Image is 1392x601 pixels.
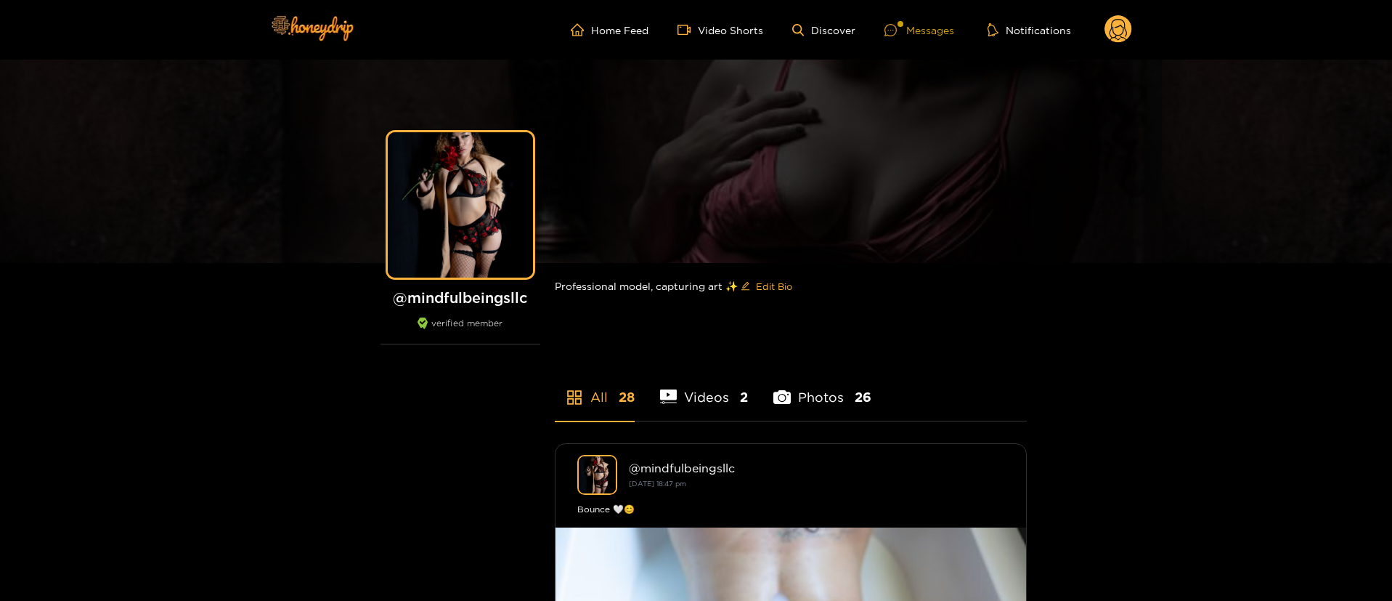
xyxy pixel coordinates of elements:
button: Notifications [983,23,1075,37]
span: video-camera [677,23,698,36]
li: Photos [773,355,871,421]
div: Messages [884,22,954,39]
span: appstore [566,389,583,406]
span: home [571,23,591,36]
h1: @ mindfulbeingsllc [380,289,540,307]
div: Bounce 🤍😊 [577,502,1004,517]
span: 26 [855,388,871,406]
a: Video Shorts [677,23,763,36]
a: Home Feed [571,23,648,36]
div: Professional model, capturing art ✨ [555,263,1027,310]
div: verified member [380,318,540,344]
div: @ mindfulbeingsllc [629,461,1004,475]
span: edit [741,281,750,292]
button: editEdit Bio [738,275,795,298]
span: 28 [619,388,635,406]
li: All [555,355,635,421]
span: 2 [740,388,748,406]
span: Edit Bio [756,279,792,294]
li: Videos [660,355,749,421]
img: mindfulbeingsllc [577,455,617,495]
a: Discover [792,24,855,36]
small: [DATE] 18:47 pm [629,480,686,488]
